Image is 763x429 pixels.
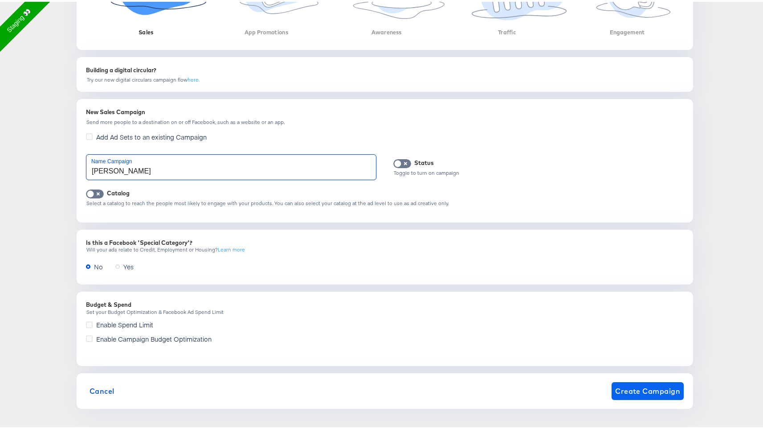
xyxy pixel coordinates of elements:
a: here. [188,74,200,81]
span: Enable Spend Limit [96,318,153,327]
div: Try our new digital circulars campaign flow [86,75,200,81]
span: No [94,260,103,269]
span: Cancel [90,383,114,396]
div: Toggle to turn on campaign [393,168,684,174]
div: Budget & Spend [86,299,684,307]
button: Create Campaign [612,380,684,398]
div: Will your ads relate to Credit, Employment or Housing? [86,245,684,251]
span: Add Ad Sets to an existing Campaign [96,131,207,140]
div: Send more people to a destination on or off Facebook, such as a website or an app. [86,117,684,124]
button: Cancel [86,380,118,398]
div: Catalog [107,187,130,196]
input: Enter your campaign name [86,153,376,178]
div: Is this a Facebook 'Special Category'? [86,237,684,245]
div: Building a digital circular? [86,64,684,73]
div: Select a catalog to reach the people most likely to engage with your products. You can also selec... [86,198,684,205]
a: Learn more [218,245,245,251]
span: Enable Campaign Budget Optimization [96,333,212,342]
div: New Sales Campaign [86,106,684,115]
div: Status [414,157,434,165]
span: Yes [123,260,134,269]
div: Set your Budget Optimization & Facebook Ad Spend Limit [86,307,684,313]
span: Create Campaign [615,383,680,396]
